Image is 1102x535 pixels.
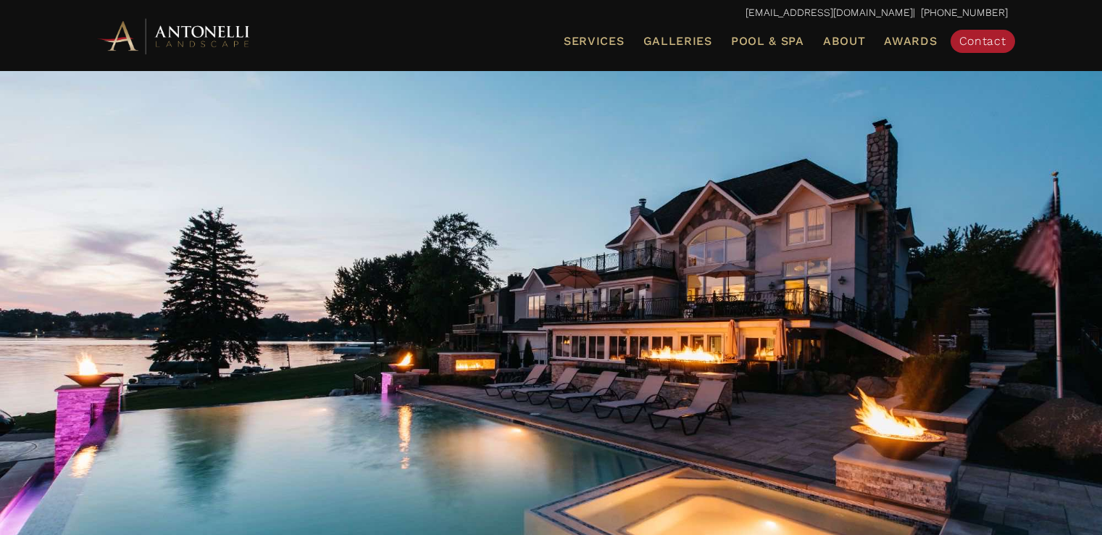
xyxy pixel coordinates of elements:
a: Awards [878,32,943,51]
span: Contact [959,34,1006,48]
a: Services [558,32,630,51]
p: | [PHONE_NUMBER] [95,4,1008,22]
span: Pool & Spa [731,34,804,48]
a: About [817,32,872,51]
a: Contact [951,30,1015,53]
a: Pool & Spa [725,32,810,51]
a: Galleries [638,32,718,51]
span: Services [564,36,625,47]
span: Galleries [643,34,712,48]
img: Antonelli Horizontal Logo [95,16,254,56]
span: About [823,36,866,47]
span: Awards [884,34,937,48]
a: [EMAIL_ADDRESS][DOMAIN_NAME] [746,7,913,18]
